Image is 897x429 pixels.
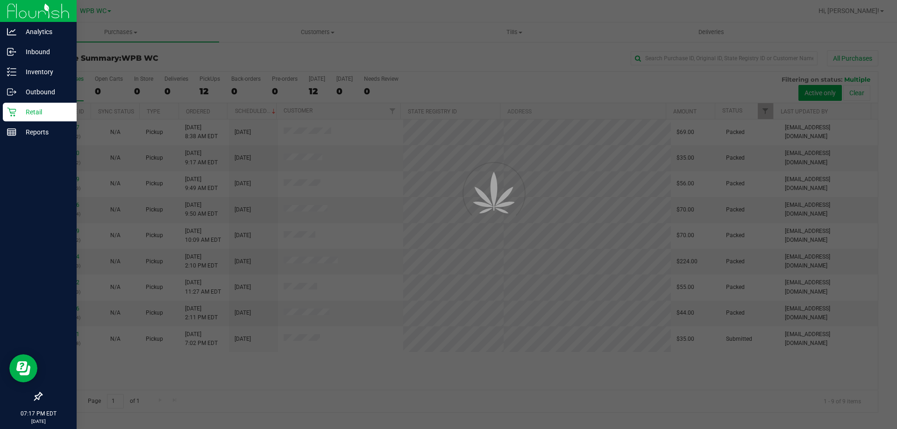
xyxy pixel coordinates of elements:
[7,67,16,77] inline-svg: Inventory
[7,107,16,117] inline-svg: Retail
[16,46,72,57] p: Inbound
[16,66,72,77] p: Inventory
[4,418,72,425] p: [DATE]
[7,127,16,137] inline-svg: Reports
[16,106,72,118] p: Retail
[16,86,72,98] p: Outbound
[4,409,72,418] p: 07:17 PM EDT
[9,354,37,382] iframe: Resource center
[7,87,16,97] inline-svg: Outbound
[16,26,72,37] p: Analytics
[7,47,16,56] inline-svg: Inbound
[7,27,16,36] inline-svg: Analytics
[16,127,72,138] p: Reports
